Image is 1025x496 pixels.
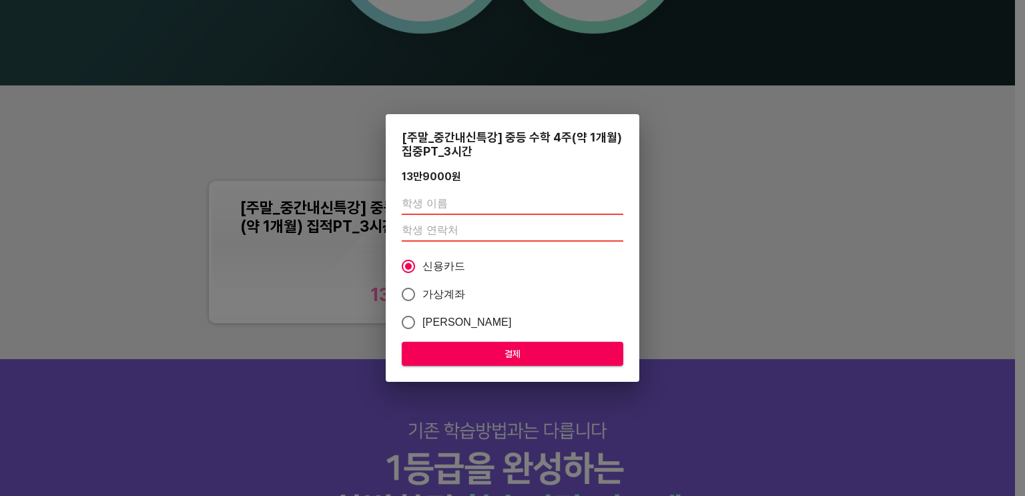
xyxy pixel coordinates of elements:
[422,258,466,274] span: 신용카드
[402,220,623,242] input: 학생 연락처
[422,286,466,302] span: 가상계좌
[402,194,623,215] input: 학생 이름
[402,130,623,158] div: [주말_중간내신특강] 중등 수학 4주(약 1개월) 집중PT_3시간
[402,170,461,183] div: 13만9000 원
[402,342,623,366] button: 결제
[412,346,613,362] span: 결제
[422,314,512,330] span: [PERSON_NAME]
